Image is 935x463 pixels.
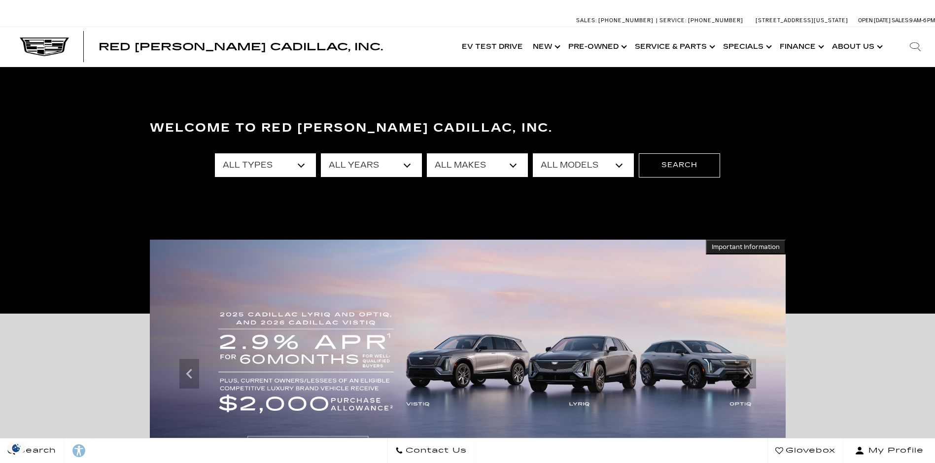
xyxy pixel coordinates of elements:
[5,443,28,453] img: Opt-Out Icon
[892,17,909,24] span: Sales:
[457,27,528,67] a: EV Test Drive
[150,118,786,138] h3: Welcome to Red [PERSON_NAME] Cadillac, Inc.
[99,41,383,53] span: Red [PERSON_NAME] Cadillac, Inc.
[843,438,935,463] button: Open user profile menu
[865,444,924,458] span: My Profile
[756,17,848,24] a: [STREET_ADDRESS][US_STATE]
[563,27,630,67] a: Pre-Owned
[858,17,891,24] span: Open [DATE]
[767,438,843,463] a: Glovebox
[718,27,775,67] a: Specials
[909,17,935,24] span: 9 AM-6 PM
[827,27,886,67] a: About Us
[15,444,56,458] span: Search
[712,243,780,251] span: Important Information
[688,17,743,24] span: [PHONE_NUMBER]
[630,27,718,67] a: Service & Parts
[99,42,383,52] a: Red [PERSON_NAME] Cadillac, Inc.
[656,18,746,23] a: Service: [PHONE_NUMBER]
[403,444,467,458] span: Contact Us
[775,27,827,67] a: Finance
[659,17,687,24] span: Service:
[427,153,528,177] select: Filter by make
[528,27,563,67] a: New
[736,359,756,389] div: Next
[783,444,835,458] span: Glovebox
[598,17,654,24] span: [PHONE_NUMBER]
[5,443,28,453] section: Click to Open Cookie Consent Modal
[706,240,786,254] button: Important Information
[576,17,597,24] span: Sales:
[387,438,475,463] a: Contact Us
[639,153,720,177] button: Search
[179,359,199,389] div: Previous
[533,153,634,177] select: Filter by model
[321,153,422,177] select: Filter by year
[215,153,316,177] select: Filter by type
[20,37,69,56] img: Cadillac Dark Logo with Cadillac White Text
[576,18,656,23] a: Sales: [PHONE_NUMBER]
